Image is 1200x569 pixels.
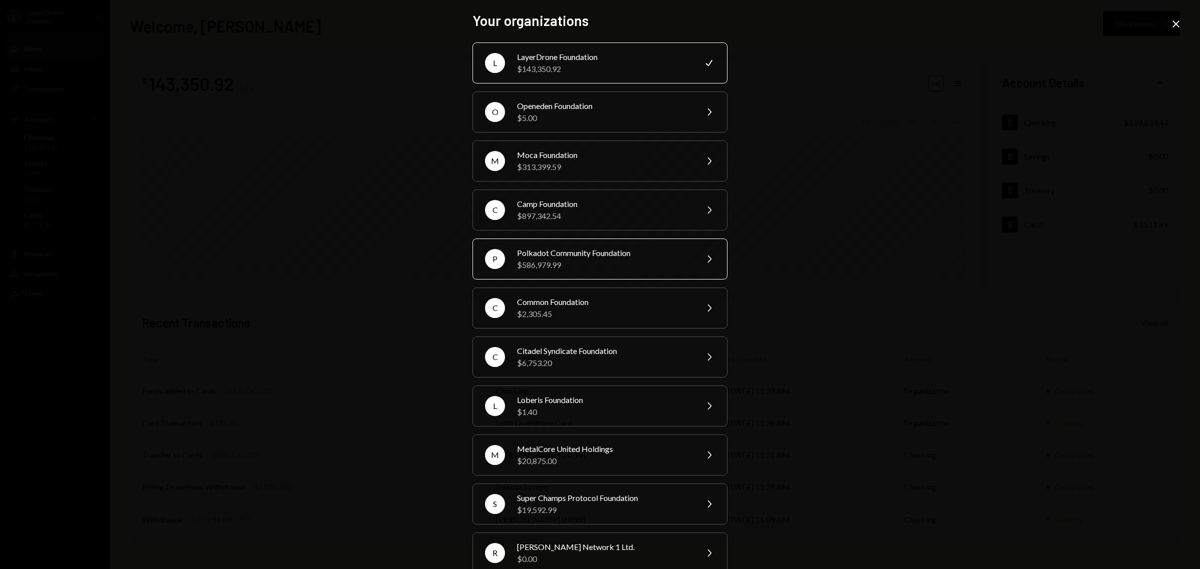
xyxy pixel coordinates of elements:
[517,455,691,467] div: $20,875.00
[472,189,727,230] button: CCamp Foundation$897,342.54
[485,543,505,563] div: R
[517,161,691,173] div: $313,399.59
[472,140,727,181] button: MMoca Foundation$313,399.59
[485,151,505,171] div: M
[472,238,727,279] button: PPolkadot Community Foundation$586,979.99
[485,298,505,318] div: C
[517,504,691,516] div: $19,592.99
[485,445,505,465] div: M
[517,63,691,75] div: $143,350.92
[472,11,727,30] h2: Your organizations
[517,541,691,553] div: [PERSON_NAME] Network 1 Ltd.
[517,406,691,418] div: $1.40
[517,553,691,565] div: $0.00
[485,494,505,514] div: S
[517,357,691,369] div: $6,753.20
[485,200,505,220] div: C
[485,102,505,122] div: O
[472,434,727,475] button: MMetalCore United Holdings$20,875.00
[517,308,691,320] div: $2,305.45
[517,51,691,63] div: LayerDrone Foundation
[472,42,727,83] button: LLayerDrone Foundation$143,350.92
[472,287,727,328] button: CCommon Foundation$2,305.45
[485,53,505,73] div: L
[517,149,691,161] div: Moca Foundation
[472,336,727,377] button: CCitadel Syndicate Foundation$6,753.20
[485,347,505,367] div: C
[517,296,691,308] div: Common Foundation
[517,198,691,210] div: Camp Foundation
[472,385,727,426] button: LLoberis Foundation$1.40
[517,100,691,112] div: Openeden Foundation
[517,492,691,504] div: Super Champs Protocol Foundation
[517,345,691,357] div: Citadel Syndicate Foundation
[485,396,505,416] div: L
[517,112,691,124] div: $5.00
[517,394,691,406] div: Loberis Foundation
[517,210,691,222] div: $897,342.54
[517,259,691,271] div: $586,979.99
[485,249,505,269] div: P
[472,483,727,524] button: SSuper Champs Protocol Foundation$19,592.99
[472,91,727,132] button: OOpeneden Foundation$5.00
[517,443,691,455] div: MetalCore United Holdings
[517,247,691,259] div: Polkadot Community Foundation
